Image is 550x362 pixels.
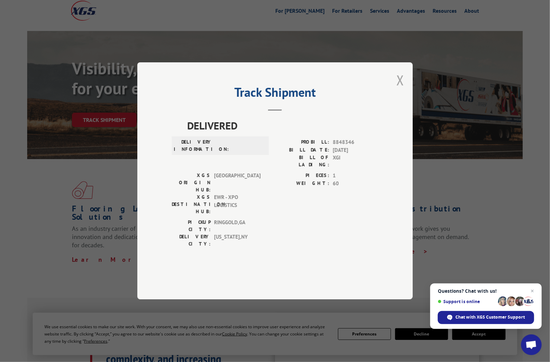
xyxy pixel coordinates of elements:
span: Chat with XGS Customer Support [456,314,525,320]
span: DELIVERED [187,118,378,134]
label: PROBILL: [275,139,329,147]
span: 1 [333,172,378,180]
label: XGS DESTINATION HUB: [172,194,211,216]
label: PICKUP CITY: [172,219,211,234]
div: Chat with XGS Customer Support [438,311,534,324]
span: [GEOGRAPHIC_DATA] [214,172,261,194]
h2: Track Shipment [172,87,378,101]
span: XGI [333,154,378,169]
span: 8848346 [333,139,378,147]
span: Close chat [528,287,537,295]
label: XGS ORIGIN HUB: [172,172,211,194]
span: Questions? Chat with us! [438,288,534,294]
label: BILL DATE: [275,146,329,154]
span: [US_STATE] , NY [214,234,261,248]
span: Support is online [438,299,496,304]
div: Open chat [521,334,542,355]
label: WEIGHT: [275,180,329,188]
span: 60 [333,180,378,188]
label: BILL OF LADING: [275,154,329,169]
button: Close modal [396,71,404,89]
span: EWR - XPO LOGISTICS [214,194,261,216]
label: DELIVERY INFORMATION: [174,139,213,153]
span: RINGGOLD , GA [214,219,261,234]
span: [DATE] [333,146,378,154]
label: PIECES: [275,172,329,180]
label: DELIVERY CITY: [172,234,211,248]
